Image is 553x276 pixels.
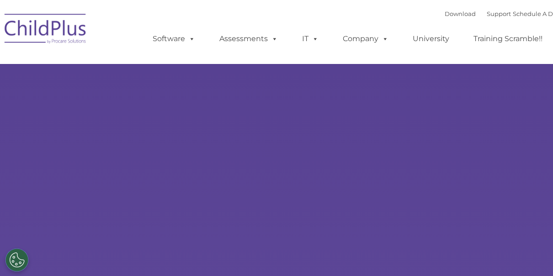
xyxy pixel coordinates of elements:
[5,249,28,271] button: Cookies Settings
[487,10,511,17] a: Support
[210,30,287,48] a: Assessments
[334,30,398,48] a: Company
[445,10,476,17] a: Download
[464,30,552,48] a: Training Scramble!!
[404,30,458,48] a: University
[293,30,328,48] a: IT
[144,30,204,48] a: Software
